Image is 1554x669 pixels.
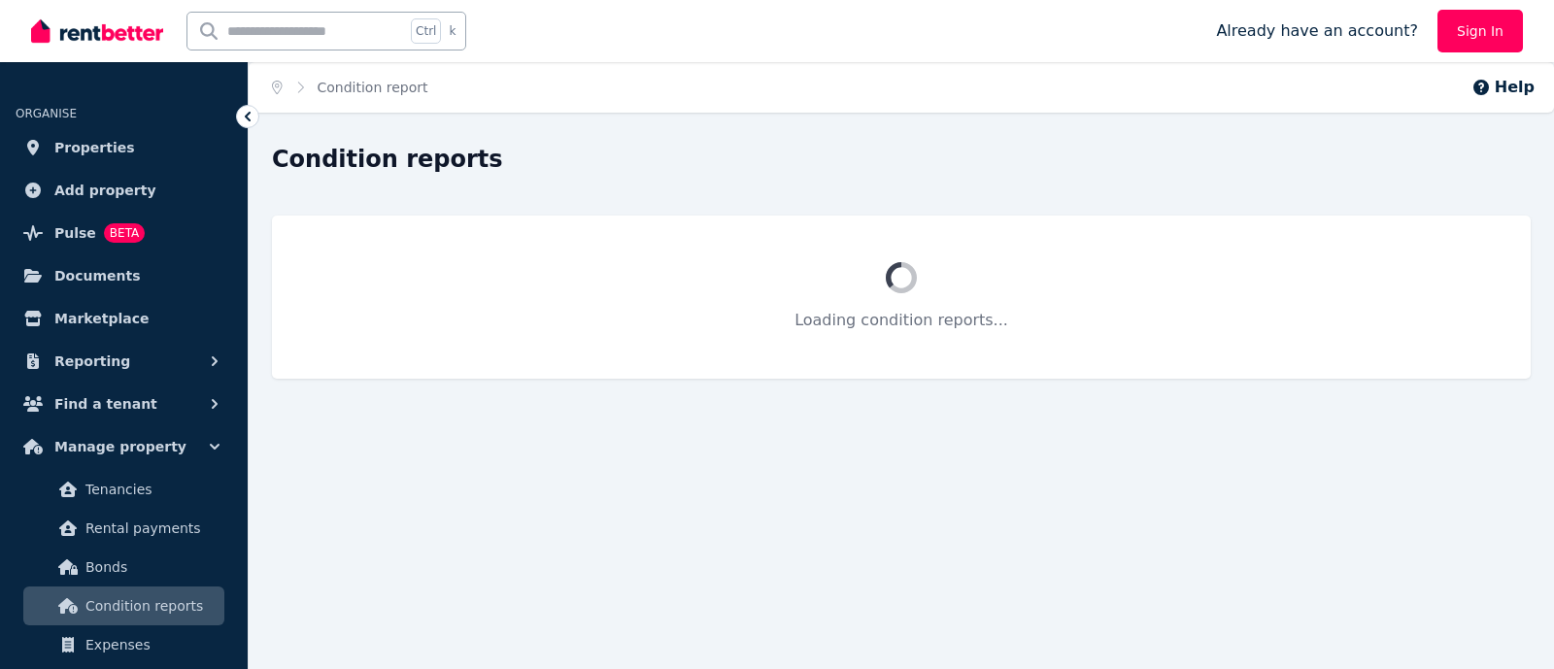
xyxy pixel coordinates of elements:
[16,342,232,381] button: Reporting
[1471,76,1535,99] button: Help
[54,136,135,159] span: Properties
[1437,10,1523,52] a: Sign In
[319,309,1484,332] p: Loading condition reports...
[85,594,217,618] span: Condition reports
[16,128,232,167] a: Properties
[411,18,441,44] span: Ctrl
[16,427,232,466] button: Manage property
[23,625,224,664] a: Expenses
[318,78,428,97] span: Condition report
[23,548,224,586] a: Bonds
[54,350,130,373] span: Reporting
[16,214,232,252] a: PulseBETA
[31,17,163,46] img: RentBetter
[16,385,232,423] button: Find a tenant
[54,179,156,202] span: Add property
[23,470,224,509] a: Tenancies
[54,435,186,458] span: Manage property
[449,23,456,39] span: k
[16,256,232,295] a: Documents
[23,509,224,548] a: Rental payments
[85,478,217,501] span: Tenancies
[54,392,157,416] span: Find a tenant
[104,223,145,243] span: BETA
[1216,19,1418,43] span: Already have an account?
[85,633,217,656] span: Expenses
[85,517,217,540] span: Rental payments
[54,221,96,245] span: Pulse
[54,264,141,287] span: Documents
[272,144,503,175] h1: Condition reports
[54,307,149,330] span: Marketplace
[16,107,77,120] span: ORGANISE
[16,299,232,338] a: Marketplace
[249,62,452,113] nav: Breadcrumb
[23,586,224,625] a: Condition reports
[16,171,232,210] a: Add property
[85,555,217,579] span: Bonds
